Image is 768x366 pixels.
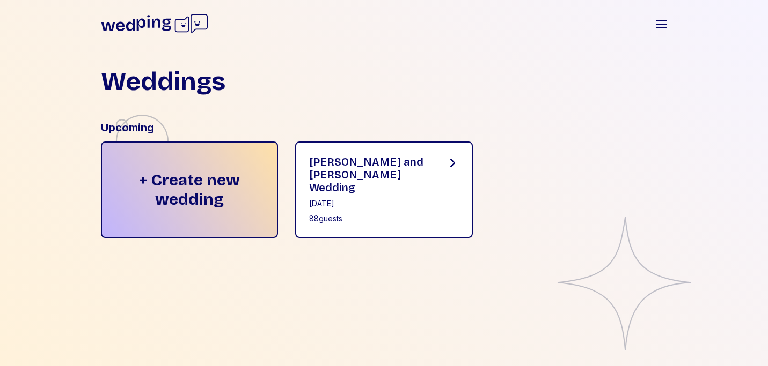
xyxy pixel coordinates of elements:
h1: Weddings [101,69,225,94]
div: Upcoming [101,120,668,135]
div: [PERSON_NAME] and [PERSON_NAME] Wedding [309,155,429,194]
div: [DATE] [309,198,429,209]
div: + Create new wedding [101,141,279,238]
div: 88 guests [309,213,429,224]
